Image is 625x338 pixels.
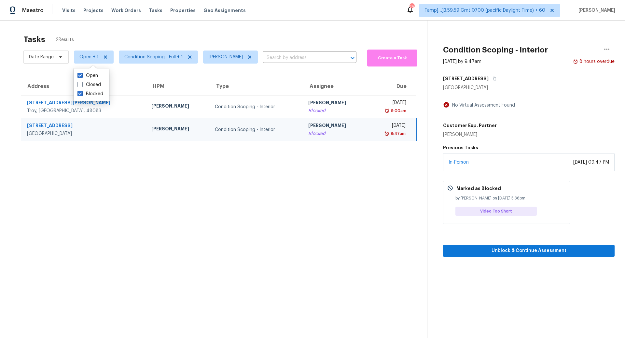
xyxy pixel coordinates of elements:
[449,160,469,165] a: In-Person
[303,77,367,96] th: Assignee
[209,54,243,60] span: [PERSON_NAME]
[62,7,76,14] span: Visits
[384,130,389,137] img: Overdue Alarm Icon
[448,247,609,255] span: Unblock & Continue Assessment
[22,7,44,14] span: Maestro
[215,104,298,110] div: Condition Scoping - Interior
[308,99,362,108] div: [PERSON_NAME]
[23,36,45,43] h2: Tasks
[149,8,162,13] span: Tasks
[384,108,390,114] img: Overdue Alarm Icon
[578,58,615,65] div: 8 hours overdue
[443,122,497,129] h5: Customer Exp. Partner
[389,130,406,137] div: 9:47am
[348,53,357,63] button: Open
[263,53,338,63] input: Search by address
[372,122,406,130] div: [DATE]
[443,245,615,257] button: Unblock & Continue Assessment
[390,108,406,114] div: 9:00am
[576,7,615,14] span: [PERSON_NAME]
[77,81,101,88] label: Closed
[27,108,141,114] div: Troy, [GEOGRAPHIC_DATA], 48083
[56,37,74,43] span: 2 Results
[79,54,99,60] span: Open + 1
[77,72,98,79] label: Open
[367,77,416,96] th: Due
[424,7,545,14] span: Tamp[…]3:59:59 Gmt 0700 (pacific Daylight Time) + 60
[410,4,414,10] div: 783
[370,54,414,62] span: Create a Task
[77,91,103,97] label: Blocked
[27,122,141,130] div: [STREET_ADDRESS]
[308,130,362,137] div: Blocked
[27,99,141,108] div: [STREET_ADDRESS][PERSON_NAME]
[27,130,141,137] div: [GEOGRAPHIC_DATA]
[151,103,205,111] div: [PERSON_NAME]
[489,73,497,84] button: Copy Address
[443,84,615,91] div: [GEOGRAPHIC_DATA]
[443,58,481,65] div: [DATE] by 9:47am
[456,185,501,192] p: Marked as Blocked
[21,77,146,96] th: Address
[308,122,362,130] div: [PERSON_NAME]
[367,50,417,66] button: Create a Task
[308,108,362,114] div: Blocked
[443,144,615,151] h5: Previous Tasks
[210,77,303,96] th: Type
[372,99,406,108] div: [DATE]
[111,7,141,14] span: Work Orders
[29,54,54,60] span: Date Range
[443,101,450,108] img: Artifact Not Present Icon
[480,208,515,214] span: Video Too Short
[146,77,210,96] th: HPM
[151,125,205,134] div: [PERSON_NAME]
[573,159,609,166] div: [DATE] 09:47 PM
[443,47,548,53] h2: Condition Scoping - Interior
[455,195,566,201] div: by [PERSON_NAME] on [DATE] 5:36pm
[170,7,196,14] span: Properties
[203,7,246,14] span: Geo Assignments
[215,126,298,133] div: Condition Scoping - Interior
[443,131,497,138] div: [PERSON_NAME]
[83,7,104,14] span: Projects
[450,102,515,109] div: No Virtual Assessment Found
[573,58,578,65] img: Overdue Alarm Icon
[443,75,489,82] h5: [STREET_ADDRESS]
[124,54,183,60] span: Condition Scoping - Full + 1
[447,185,453,191] img: Gray Cancel Icon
